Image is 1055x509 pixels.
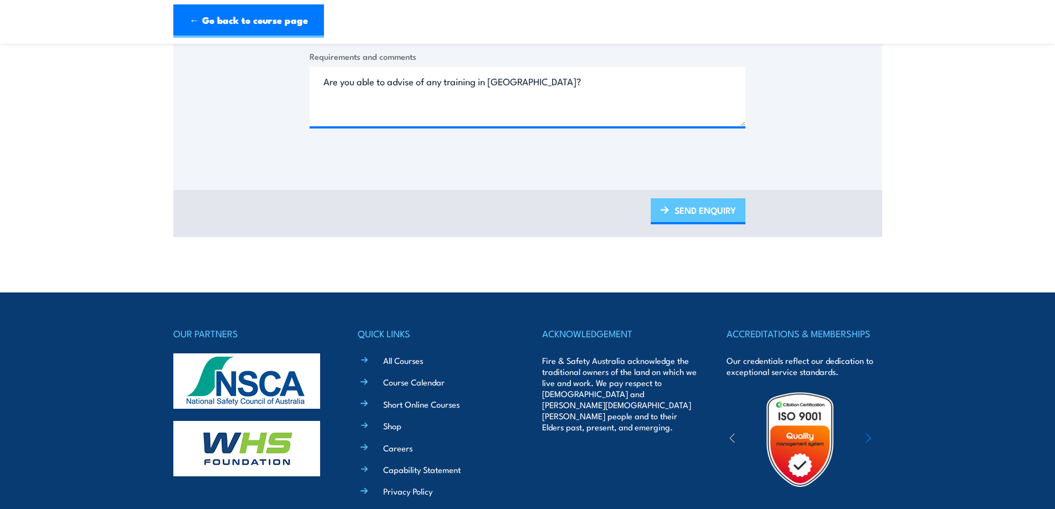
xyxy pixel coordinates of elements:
img: nsca-logo-footer [173,353,320,409]
a: All Courses [383,354,423,366]
h4: OUR PARTNERS [173,326,328,341]
a: Privacy Policy [383,485,433,497]
a: Short Online Courses [383,398,460,410]
a: ← Go back to course page [173,4,324,38]
a: SEND ENQUIRY [651,198,745,224]
h4: QUICK LINKS [358,326,513,341]
img: whs-logo-footer [173,421,320,476]
p: Fire & Safety Australia acknowledge the traditional owners of the land on which we live and work.... [542,355,697,433]
a: Capability Statement [383,464,461,475]
a: Careers [383,442,413,454]
a: Course Calendar [383,376,445,388]
img: Untitled design (19) [752,391,848,488]
a: Shop [383,420,402,431]
h4: ACCREDITATIONS & MEMBERSHIPS [727,326,882,341]
h4: ACKNOWLEDGEMENT [542,326,697,341]
p: Our credentials reflect our dedication to exceptional service standards. [727,355,882,377]
img: ewpa-logo [849,420,945,459]
label: Requirements and comments [310,50,745,63]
